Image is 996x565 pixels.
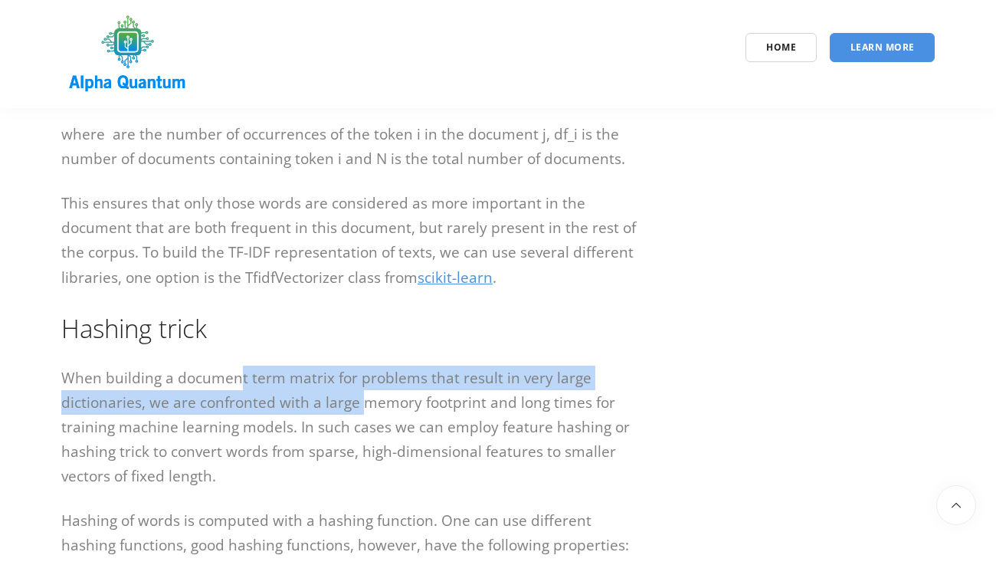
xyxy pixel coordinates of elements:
p: where are the number of occurrences of the token i in the document j, df_i is the number of docum... [61,122,636,171]
p: Hashing of words is computed with a hashing function. One can use different hashing functions, go... [61,508,636,557]
p: When building a document term matrix for problems that result in very large dictionaries, we are ... [61,366,636,488]
p: This ensures that only those words are considered as more important in the document that are both... [61,191,636,291]
a: Learn More [830,33,935,62]
a: Home [745,33,817,62]
img: logo [61,10,194,98]
h2: Hashing trick [61,311,636,346]
span: Home [766,41,796,54]
span: Learn More [850,41,915,54]
a: scikit-learn [418,268,493,287]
